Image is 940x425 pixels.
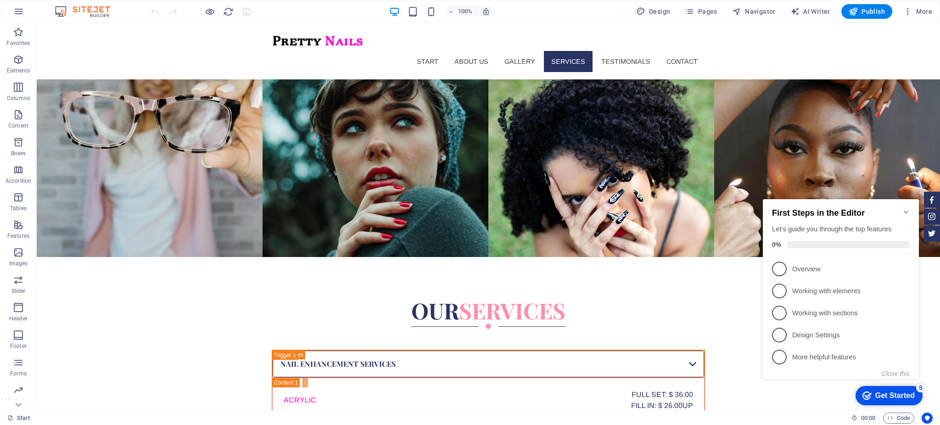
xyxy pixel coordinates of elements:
li: Working with sections [4,117,160,139]
button: Usercentrics [922,413,933,424]
li: More helpful features [4,161,160,183]
li: Working with elements [4,95,160,117]
h6: 100% [458,6,473,17]
span: More [903,7,932,16]
p: Favorites [6,39,30,47]
span: AI Writer [790,7,830,16]
p: Accordion [6,177,31,185]
i: Reload page [223,6,234,17]
div: 5 [157,198,166,207]
span: Design [636,7,671,16]
i: On resize automatically adjust zoom level to fit chosen device. [482,7,490,16]
p: Marketing [6,397,31,405]
p: Elements [7,67,30,74]
p: Columns [7,95,30,102]
span: 0% [13,56,28,63]
li: Overview [4,73,160,95]
button: Pages [681,4,721,19]
button: More [900,4,936,19]
button: 100% [444,6,477,17]
span: Pages [685,7,717,16]
p: Tables [10,205,27,212]
span: Code [887,413,910,424]
p: Content [8,122,28,129]
h2: First Steps in the Editor [13,23,151,33]
p: Header [9,315,28,322]
p: More helpful features [33,167,143,177]
button: Code [883,413,914,424]
p: Images [9,260,28,267]
div: Get Started 5 items remaining, 0% complete [96,201,163,220]
span: Publish [849,7,885,16]
button: Close this [123,185,151,192]
span: Navigator [732,7,776,16]
p: Features [7,232,29,240]
p: Footer [10,342,27,350]
p: Boxes [11,150,26,157]
p: Slider [11,287,26,295]
button: Click here to leave preview mode and continue editing [204,6,215,17]
a: Click to cancel selection. Double-click to open Pages [7,413,30,424]
p: Working with sections [33,123,143,133]
div: Let's guide you through the top features [13,39,151,49]
button: reload [223,6,234,17]
span: 00 00 [861,413,875,424]
button: Design [632,4,674,19]
p: Overview [33,79,143,89]
div: Minimize checklist [143,23,151,30]
button: Navigator [728,4,779,19]
li: Design Settings [4,139,160,161]
span: : [867,414,869,421]
button: Publish [841,4,892,19]
img: Editor Logo [53,6,122,17]
button: AI Writer [787,4,834,19]
div: Design (Ctrl+Alt+Y) [632,4,674,19]
p: Design Settings [33,145,143,155]
div: Get Started [116,206,156,214]
p: Working with elements [33,101,143,111]
h6: Session time [851,413,876,424]
p: Forms [10,370,27,377]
